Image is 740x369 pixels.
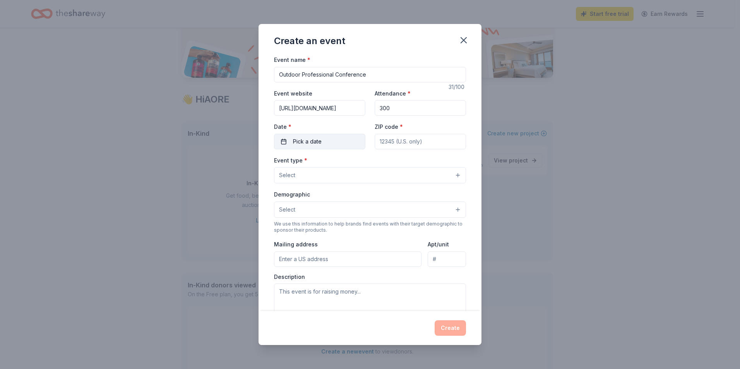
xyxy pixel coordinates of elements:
button: Pick a date [274,134,365,149]
input: Spring Fundraiser [274,67,466,82]
span: Select [279,205,295,214]
label: Mailing address [274,241,318,248]
input: 20 [375,100,466,116]
input: https://www... [274,100,365,116]
label: Demographic [274,191,310,198]
button: Select [274,167,466,183]
span: Pick a date [293,137,322,146]
div: Create an event [274,35,345,47]
button: Select [274,202,466,218]
input: 12345 (U.S. only) [375,134,466,149]
label: Event name [274,56,310,64]
div: 31 /100 [449,82,466,92]
label: Date [274,123,365,131]
div: We use this information to help brands find events with their target demographic to sponsor their... [274,221,466,233]
span: Select [279,171,295,180]
input: Enter a US address [274,251,421,267]
label: Description [274,273,305,281]
label: ZIP code [375,123,403,131]
label: Event type [274,157,307,164]
label: Attendance [375,90,411,97]
label: Apt/unit [428,241,449,248]
label: Event website [274,90,312,97]
input: # [428,251,466,267]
